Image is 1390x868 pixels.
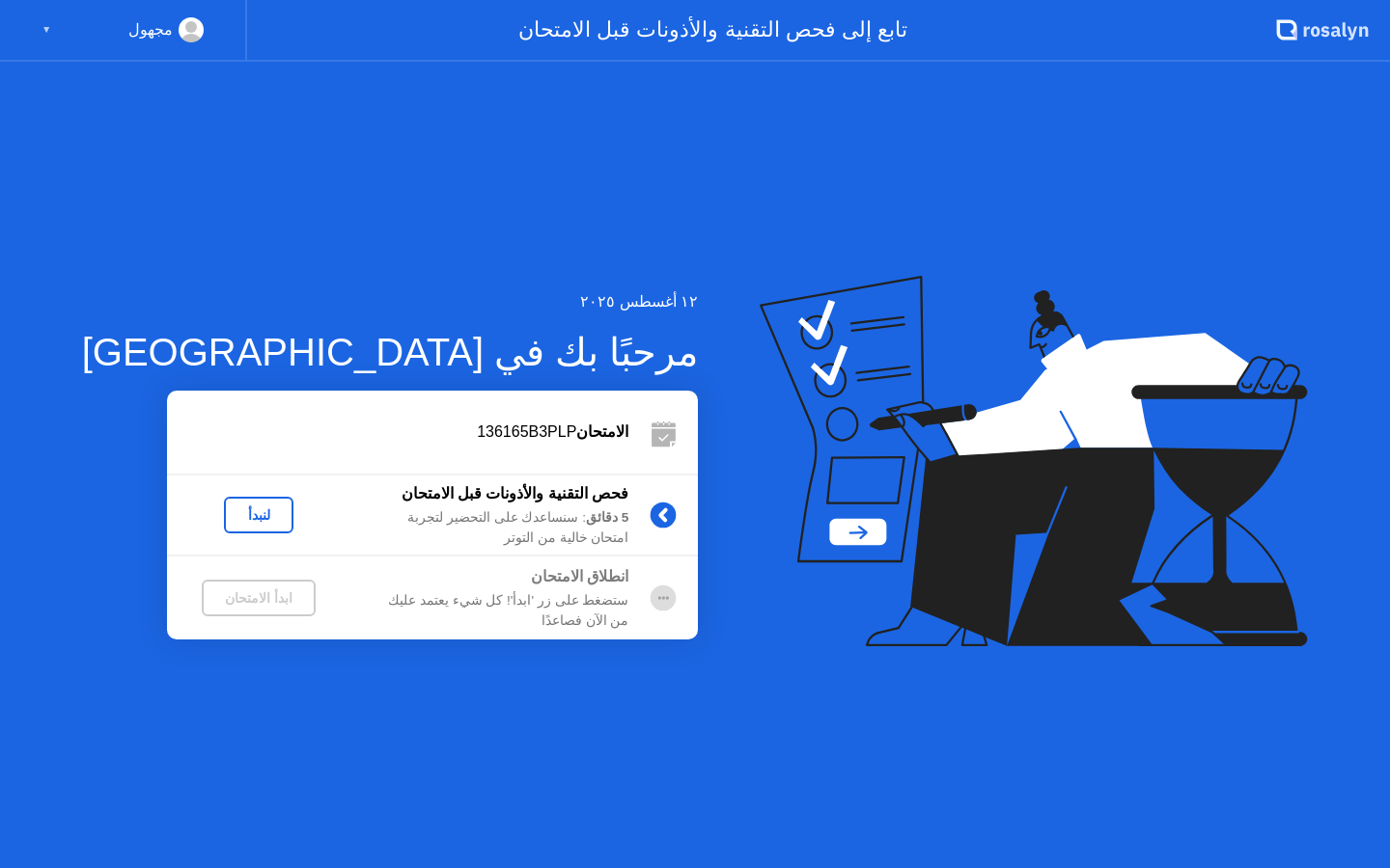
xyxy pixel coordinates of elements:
div: مجهول [128,17,173,42]
div: : سنساعدك على التحضير لتجربة امتحان خالية من التوتر [350,508,628,548]
div: لنبدأ [232,507,286,523]
div: ستضغط على زر 'ابدأ'! كل شيء يعتمد عليك من الآن فصاعدًا [350,591,628,631]
button: ابدأ الامتحان [202,580,316,616]
b: فحص التقنية والأذونات قبل الامتحان [402,485,629,502]
b: الامتحان [576,423,628,440]
div: ▼ [42,17,51,42]
div: ابدأ الامتحان [209,590,308,606]
b: انطلاق الامتحان [531,568,628,584]
div: ١٢ أغسطس ٢٠٢٥ [82,290,699,313]
div: 136165B3PLP [167,420,628,444]
b: 5 دقائق [586,510,628,525]
div: مرحبًا بك في [GEOGRAPHIC_DATA] [82,323,699,381]
button: لنبدأ [224,497,293,533]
